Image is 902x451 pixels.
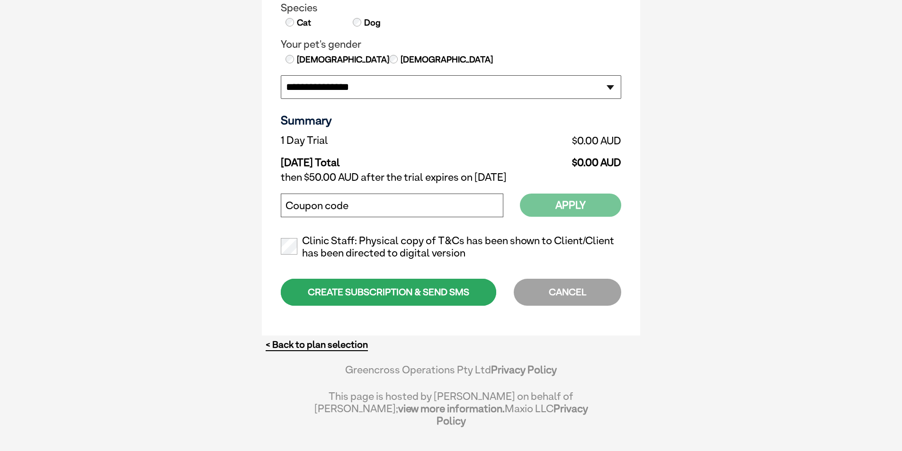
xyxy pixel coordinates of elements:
a: < Back to plan selection [266,339,368,351]
label: Coupon code [286,200,348,212]
div: CANCEL [514,279,621,306]
div: This page is hosted by [PERSON_NAME] on behalf of [PERSON_NAME]; Maxio LLC [314,385,588,427]
legend: Species [281,2,621,14]
label: Clinic Staff: Physical copy of T&Cs has been shown to Client/Client has been directed to digital ... [281,235,621,259]
legend: Your pet's gender [281,38,621,51]
div: Greencross Operations Pty Ltd [314,363,588,385]
td: [DATE] Total [281,149,466,169]
td: $0.00 AUD [466,149,621,169]
td: $0.00 AUD [466,132,621,149]
td: 1 Day Trial [281,132,466,149]
a: Privacy Policy [437,402,588,427]
input: Clinic Staff: Physical copy of T&Cs has been shown to Client/Client has been directed to digital ... [281,238,297,255]
td: then $50.00 AUD after the trial expires on [DATE] [281,169,621,186]
a: Privacy Policy [491,363,557,376]
div: CREATE SUBSCRIPTION & SEND SMS [281,279,496,306]
h3: Summary [281,113,621,127]
a: view more information. [398,402,505,415]
button: Apply [520,194,621,217]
